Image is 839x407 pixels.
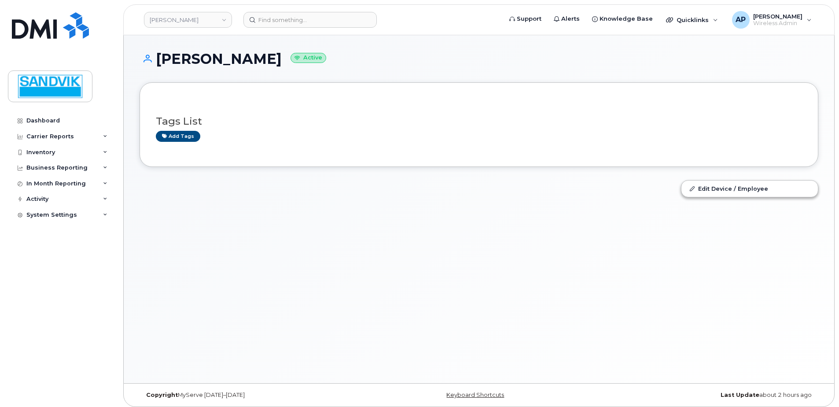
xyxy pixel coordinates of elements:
[446,392,504,398] a: Keyboard Shortcuts
[140,51,818,67] h1: [PERSON_NAME]
[721,392,759,398] strong: Last Update
[146,392,178,398] strong: Copyright
[156,116,802,127] h3: Tags List
[156,131,200,142] a: Add tags
[592,392,818,399] div: about 2 hours ago
[140,392,366,399] div: MyServe [DATE]–[DATE]
[291,53,326,63] small: Active
[681,181,818,196] a: Edit Device / Employee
